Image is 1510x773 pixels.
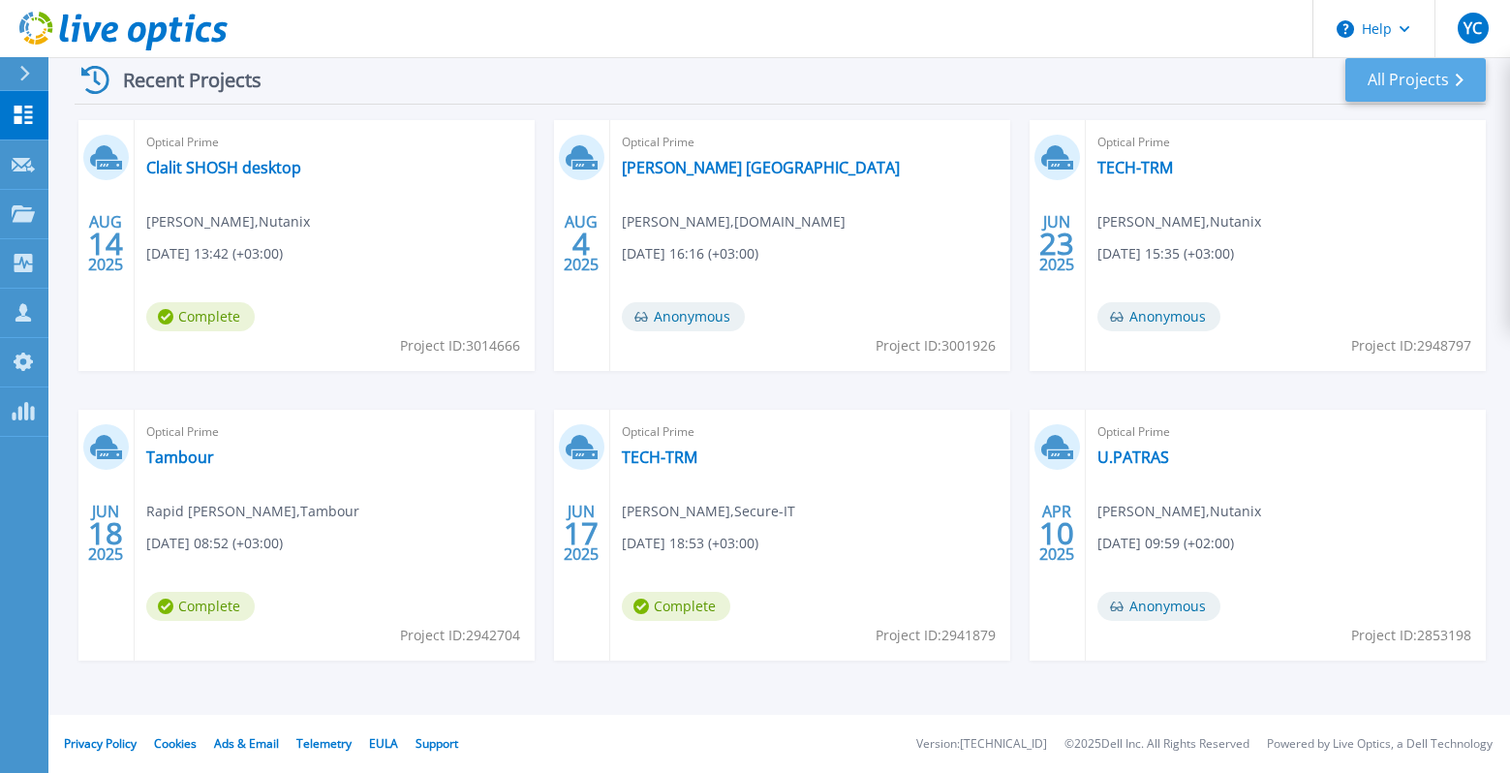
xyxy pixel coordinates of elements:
[1097,501,1261,522] span: [PERSON_NAME] , Nutanix
[400,335,520,356] span: Project ID: 3014666
[88,235,123,252] span: 14
[64,735,137,752] a: Privacy Policy
[1097,592,1220,621] span: Anonymous
[214,735,279,752] a: Ads & Email
[563,208,600,279] div: AUG 2025
[1464,20,1482,36] span: YC
[916,738,1047,751] li: Version: [TECHNICAL_ID]
[622,448,697,467] a: TECH-TRM
[1097,158,1173,177] a: TECH-TRM
[622,211,846,232] span: [PERSON_NAME] , [DOMAIN_NAME]
[622,302,745,331] span: Anonymous
[1097,533,1234,554] span: [DATE] 09:59 (+02:00)
[1097,132,1474,153] span: Optical Prime
[563,498,600,569] div: JUN 2025
[1351,335,1471,356] span: Project ID: 2948797
[146,421,523,443] span: Optical Prime
[146,533,283,554] span: [DATE] 08:52 (+03:00)
[88,525,123,541] span: 18
[622,158,900,177] a: [PERSON_NAME] [GEOGRAPHIC_DATA]
[1097,421,1474,443] span: Optical Prime
[1097,243,1234,264] span: [DATE] 15:35 (+03:00)
[876,335,996,356] span: Project ID: 3001926
[146,243,283,264] span: [DATE] 13:42 (+03:00)
[564,525,599,541] span: 17
[400,625,520,646] span: Project ID: 2942704
[572,235,590,252] span: 4
[1097,211,1261,232] span: [PERSON_NAME] , Nutanix
[75,56,288,104] div: Recent Projects
[1097,302,1220,331] span: Anonymous
[146,132,523,153] span: Optical Prime
[1038,208,1075,279] div: JUN 2025
[146,158,301,177] a: Clalit SHOSH desktop
[146,302,255,331] span: Complete
[1039,525,1074,541] span: 10
[1351,625,1471,646] span: Project ID: 2853198
[622,501,795,522] span: [PERSON_NAME] , Secure-IT
[146,211,310,232] span: [PERSON_NAME] , Nutanix
[87,498,124,569] div: JUN 2025
[1039,235,1074,252] span: 23
[1097,448,1169,467] a: U.PATRAS
[622,132,999,153] span: Optical Prime
[622,421,999,443] span: Optical Prime
[416,735,458,752] a: Support
[369,735,398,752] a: EULA
[154,735,197,752] a: Cookies
[296,735,352,752] a: Telemetry
[1345,58,1486,102] a: All Projects
[1267,738,1493,751] li: Powered by Live Optics, a Dell Technology
[146,592,255,621] span: Complete
[622,592,730,621] span: Complete
[146,448,214,467] a: Tambour
[1038,498,1075,569] div: APR 2025
[1064,738,1249,751] li: © 2025 Dell Inc. All Rights Reserved
[146,501,359,522] span: Rapid [PERSON_NAME] , Tambour
[876,625,996,646] span: Project ID: 2941879
[87,208,124,279] div: AUG 2025
[622,533,758,554] span: [DATE] 18:53 (+03:00)
[622,243,758,264] span: [DATE] 16:16 (+03:00)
